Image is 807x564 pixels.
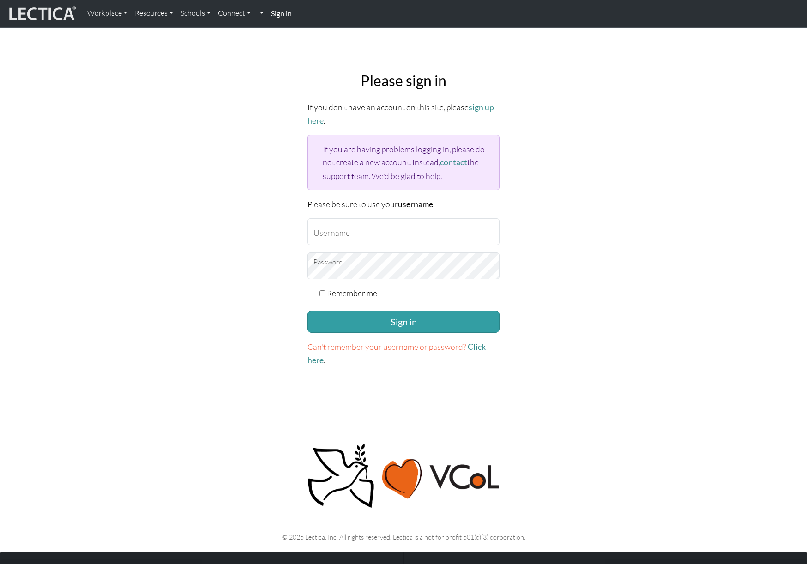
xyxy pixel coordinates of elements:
[177,4,214,23] a: Schools
[271,9,292,18] strong: Sign in
[307,342,466,352] span: Can't remember your username or password?
[84,4,131,23] a: Workplace
[307,311,500,333] button: Sign in
[398,199,433,209] strong: username
[307,198,500,211] p: Please be sure to use your .
[7,5,76,23] img: lecticalive
[307,135,500,190] div: If you are having problems logging in, please do not create a new account. Instead, the support t...
[307,101,500,127] p: If you don't have an account on this site, please .
[307,72,500,90] h2: Please sign in
[327,287,377,300] label: Remember me
[131,4,177,23] a: Resources
[440,157,467,167] a: contact
[104,532,703,542] p: © 2025 Lectica, Inc. All rights reserved. Lectica is a not for profit 501(c)(3) corporation.
[267,4,295,24] a: Sign in
[305,443,502,510] img: Peace, love, VCoL
[307,340,500,367] p: .
[307,218,500,245] input: Username
[214,4,254,23] a: Connect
